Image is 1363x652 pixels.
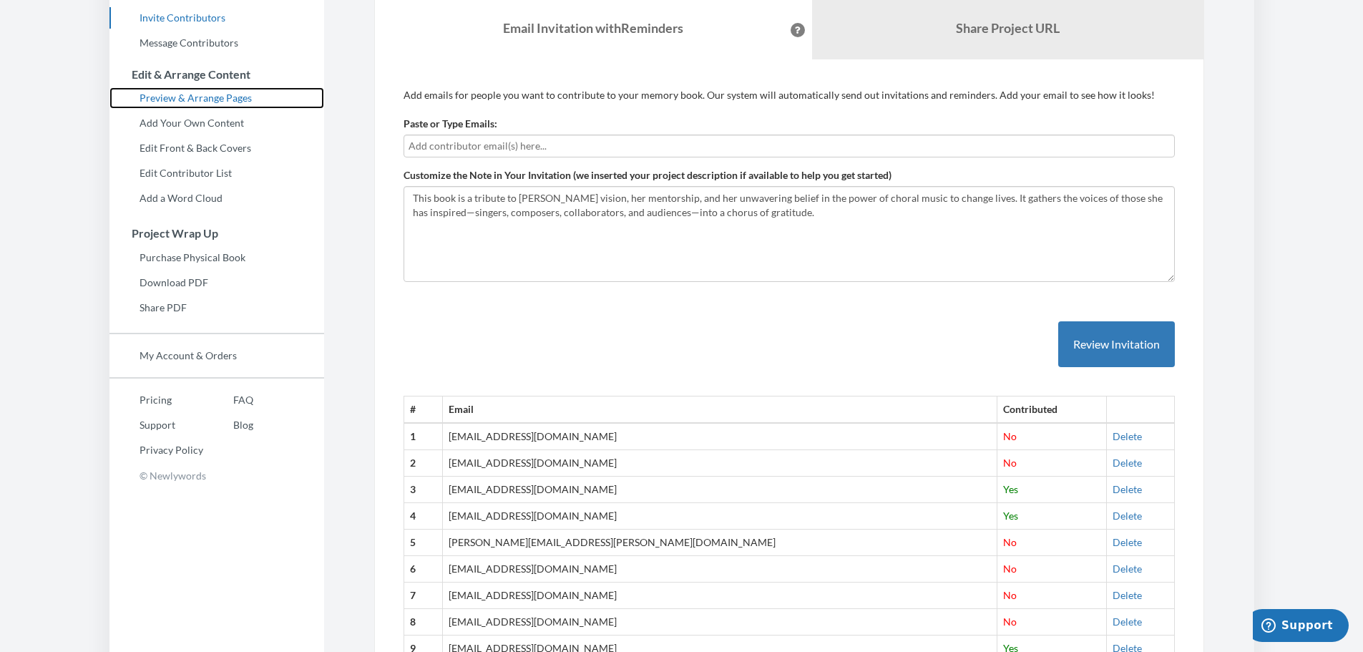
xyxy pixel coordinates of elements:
[404,503,442,530] th: 4
[1253,609,1349,645] iframe: Opens a widget where you can chat to one of our agents
[1003,483,1018,495] span: Yes
[110,68,324,81] h3: Edit & Arrange Content
[1003,615,1017,628] span: No
[109,87,324,109] a: Preview & Arrange Pages
[203,414,253,436] a: Blog
[404,556,442,583] th: 6
[1113,483,1142,495] a: Delete
[404,477,442,503] th: 3
[503,20,683,36] strong: Email Invitation with Reminders
[109,32,324,54] a: Message Contributors
[997,396,1106,423] th: Contributed
[404,583,442,609] th: 7
[404,186,1175,282] textarea: This book is a tribute to [PERSON_NAME] vision, her mentorship, and her unwavering belief in the ...
[109,247,324,268] a: Purchase Physical Book
[404,117,497,131] label: Paste or Type Emails:
[1003,457,1017,469] span: No
[404,396,442,423] th: #
[109,112,324,134] a: Add Your Own Content
[409,138,1170,154] input: Add contributor email(s) here...
[1003,589,1017,601] span: No
[442,477,997,503] td: [EMAIL_ADDRESS][DOMAIN_NAME]
[442,450,997,477] td: [EMAIL_ADDRESS][DOMAIN_NAME]
[404,530,442,556] th: 5
[442,423,997,449] td: [EMAIL_ADDRESS][DOMAIN_NAME]
[956,20,1060,36] b: Share Project URL
[1003,430,1017,442] span: No
[109,272,324,293] a: Download PDF
[1113,457,1142,469] a: Delete
[404,450,442,477] th: 2
[109,345,324,366] a: My Account & Orders
[404,609,442,636] th: 8
[404,88,1175,102] p: Add emails for people you want to contribute to your memory book. Our system will automatically s...
[109,297,324,318] a: Share PDF
[1113,563,1142,575] a: Delete
[109,464,324,487] p: © Newlywords
[1113,536,1142,548] a: Delete
[203,389,253,411] a: FAQ
[109,188,324,209] a: Add a Word Cloud
[404,168,891,183] label: Customize the Note in Your Invitation (we inserted your project description if available to help ...
[1003,510,1018,522] span: Yes
[1113,589,1142,601] a: Delete
[109,389,203,411] a: Pricing
[442,530,997,556] td: [PERSON_NAME][EMAIL_ADDRESS][PERSON_NAME][DOMAIN_NAME]
[109,162,324,184] a: Edit Contributor List
[110,227,324,240] h3: Project Wrap Up
[109,137,324,159] a: Edit Front & Back Covers
[1058,321,1175,368] button: Review Invitation
[442,609,997,636] td: [EMAIL_ADDRESS][DOMAIN_NAME]
[442,503,997,530] td: [EMAIL_ADDRESS][DOMAIN_NAME]
[442,556,997,583] td: [EMAIL_ADDRESS][DOMAIN_NAME]
[109,439,203,461] a: Privacy Policy
[1113,430,1142,442] a: Delete
[109,7,324,29] a: Invite Contributors
[442,583,997,609] td: [EMAIL_ADDRESS][DOMAIN_NAME]
[404,423,442,449] th: 1
[1003,563,1017,575] span: No
[1003,536,1017,548] span: No
[109,414,203,436] a: Support
[1113,510,1142,522] a: Delete
[442,396,997,423] th: Email
[1113,615,1142,628] a: Delete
